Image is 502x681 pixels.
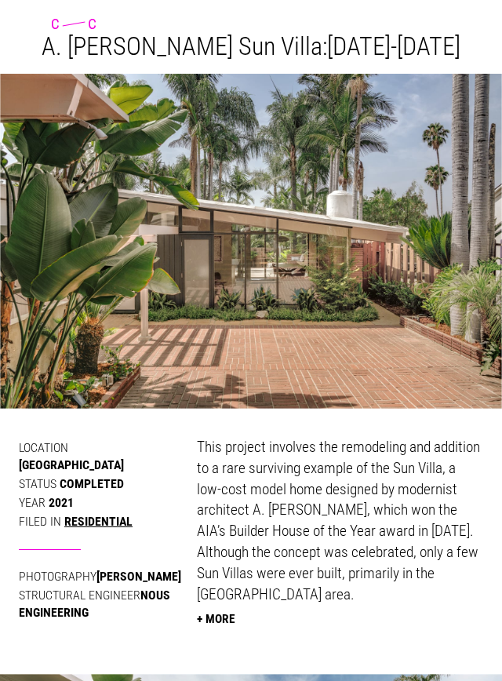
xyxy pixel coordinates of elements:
[13,31,489,61] h1: A. [PERSON_NAME] Sun Villa:[DATE]-[DATE]
[19,495,45,510] span: Year
[96,569,181,584] strong: [PERSON_NAME]
[19,457,124,472] span: [GEOGRAPHIC_DATA]
[60,476,124,491] span: Completed
[19,440,68,455] span: Location
[19,476,56,491] span: Status
[49,495,74,510] span: 2021
[197,437,483,606] p: This project involves the remodeling and addition to a rare surviving example of the Sun Villa, a...
[19,568,172,585] li: Photography
[64,514,133,529] a: Residential
[19,514,61,529] span: Filed in
[197,606,235,632] button: + More
[19,587,172,621] li: Structural Engineer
